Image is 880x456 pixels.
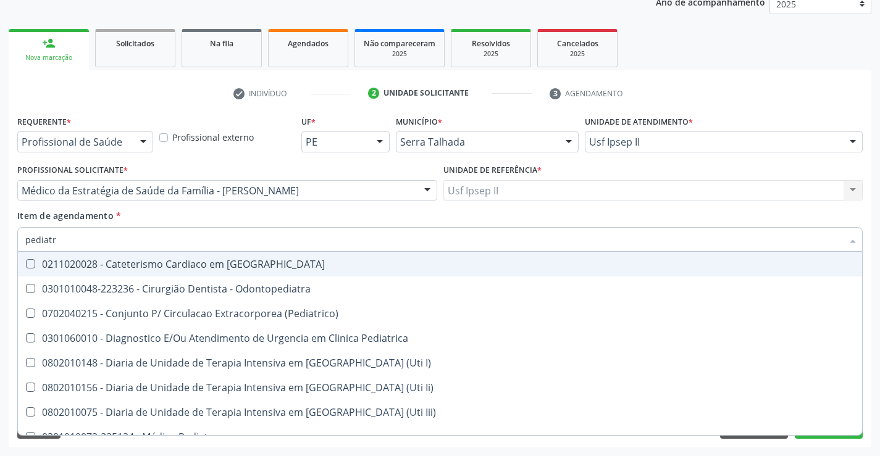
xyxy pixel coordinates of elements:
span: Não compareceram [364,38,435,49]
span: Médico da Estratégia de Saúde da Família - [PERSON_NAME] [22,184,412,197]
label: Requerente [17,112,71,131]
span: Profissional de Saúde [22,136,128,148]
div: Unidade solicitante [383,88,469,99]
div: 0211020028 - Cateterismo Cardiaco em [GEOGRAPHIC_DATA] [25,259,855,269]
label: Profissional Solicitante [17,161,128,180]
div: 2025 [364,49,435,59]
label: Município [396,112,442,131]
div: 0301060010 - Diagnostico E/Ou Atendimento de Urgencia em Clinica Pediatrica [25,333,855,343]
div: 0702040215 - Conjunto P/ Circulacao Extracorporea (Pediatrico) [25,309,855,318]
label: Unidade de atendimento [585,112,693,131]
div: 0802010075 - Diaria de Unidade de Terapia Intensiva em [GEOGRAPHIC_DATA] (Uti Iii) [25,407,855,417]
span: Agendados [288,38,329,49]
input: Buscar por procedimentos [25,227,842,252]
div: 2025 [547,49,608,59]
div: 0301010072-225124 - Médico Pediatra [25,432,855,442]
div: 0802010148 - Diaria de Unidade de Terapia Intensiva em [GEOGRAPHIC_DATA] (Uti I) [25,358,855,368]
div: person_add [42,36,56,50]
span: Serra Talhada [400,136,553,148]
div: 2025 [460,49,522,59]
label: UF [301,112,316,131]
span: Usf Ipsep II [589,136,837,148]
div: Nova marcação [17,53,80,62]
span: Resolvidos [472,38,510,49]
span: PE [306,136,364,148]
label: Unidade de referência [443,161,542,180]
label: Profissional externo [172,131,254,144]
span: Cancelados [557,38,598,49]
div: 0802010156 - Diaria de Unidade de Terapia Intensiva em [GEOGRAPHIC_DATA] (Uti Ii) [25,383,855,392]
span: Solicitados [116,38,154,49]
div: 2 [368,88,379,99]
span: Item de agendamento [17,210,114,222]
span: Na fila [210,38,233,49]
div: 0301010048-223236 - Cirurgião Dentista - Odontopediatra [25,284,855,294]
